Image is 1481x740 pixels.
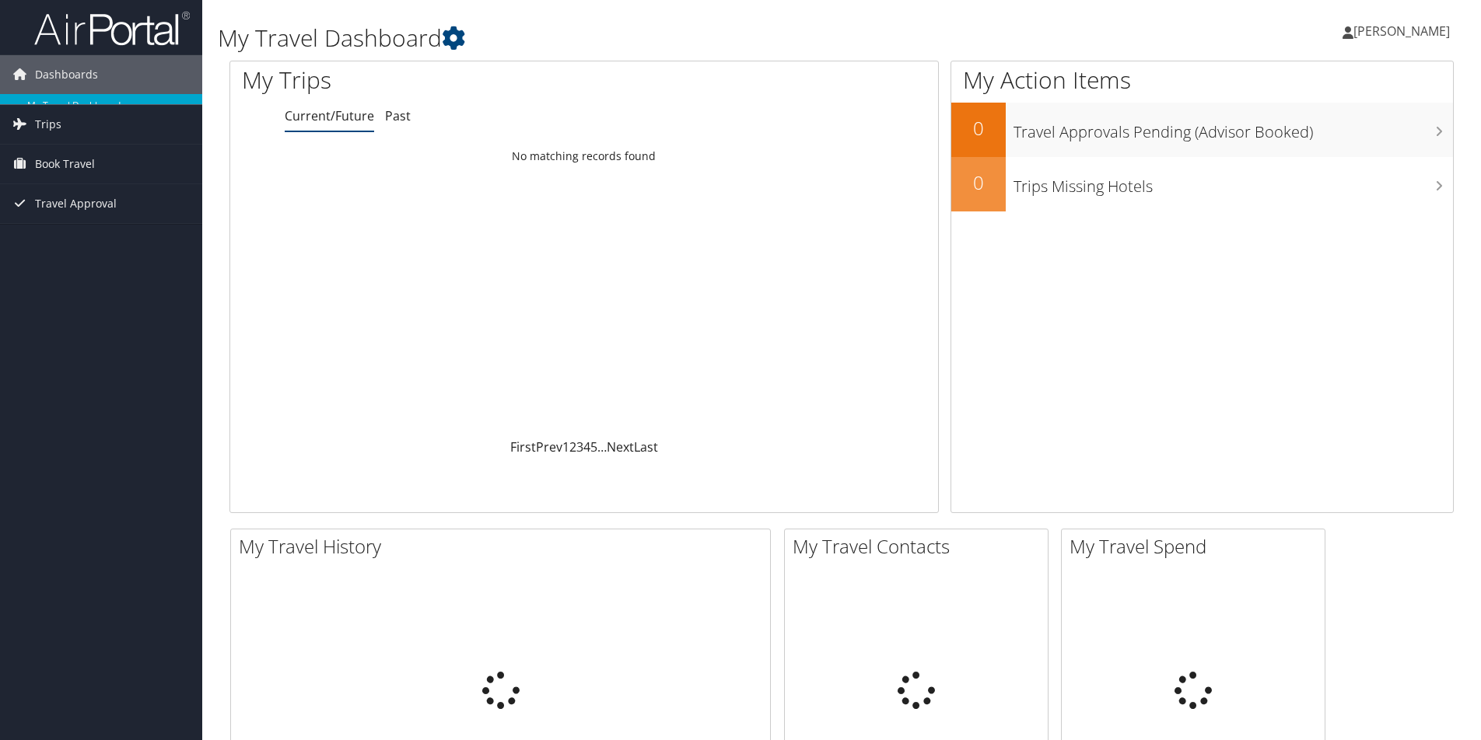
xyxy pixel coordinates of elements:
[951,64,1453,96] h1: My Action Items
[230,142,938,170] td: No matching records found
[569,438,576,456] a: 2
[242,64,632,96] h1: My Trips
[951,169,1006,196] h2: 0
[793,533,1048,560] h2: My Travel Contacts
[385,107,411,124] a: Past
[35,55,98,94] span: Dashboards
[218,22,1049,54] h1: My Travel Dashboard
[951,157,1453,211] a: 0Trips Missing Hotels
[35,145,95,183] span: Book Travel
[35,105,61,144] span: Trips
[1070,533,1325,560] h2: My Travel Spend
[951,103,1453,157] a: 0Travel Approvals Pending (Advisor Booked)
[285,107,374,124] a: Current/Future
[583,438,590,456] a: 4
[1014,168,1453,197] h3: Trips Missing Hotels
[951,115,1006,141] h2: 0
[239,533,770,560] h2: My Travel History
[607,438,634,456] a: Next
[510,438,536,456] a: First
[634,438,658,456] a: Last
[562,438,569,456] a: 1
[1353,23,1450,40] span: [PERSON_NAME]
[1014,113,1453,143] h3: Travel Approvals Pending (Advisor Booked)
[536,438,562,456] a: Prev
[590,438,597,456] a: 5
[576,438,583,456] a: 3
[1343,8,1465,54] a: [PERSON_NAME]
[34,10,190,47] img: airportal-logo.png
[35,184,117,223] span: Travel Approval
[597,438,607,456] span: …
